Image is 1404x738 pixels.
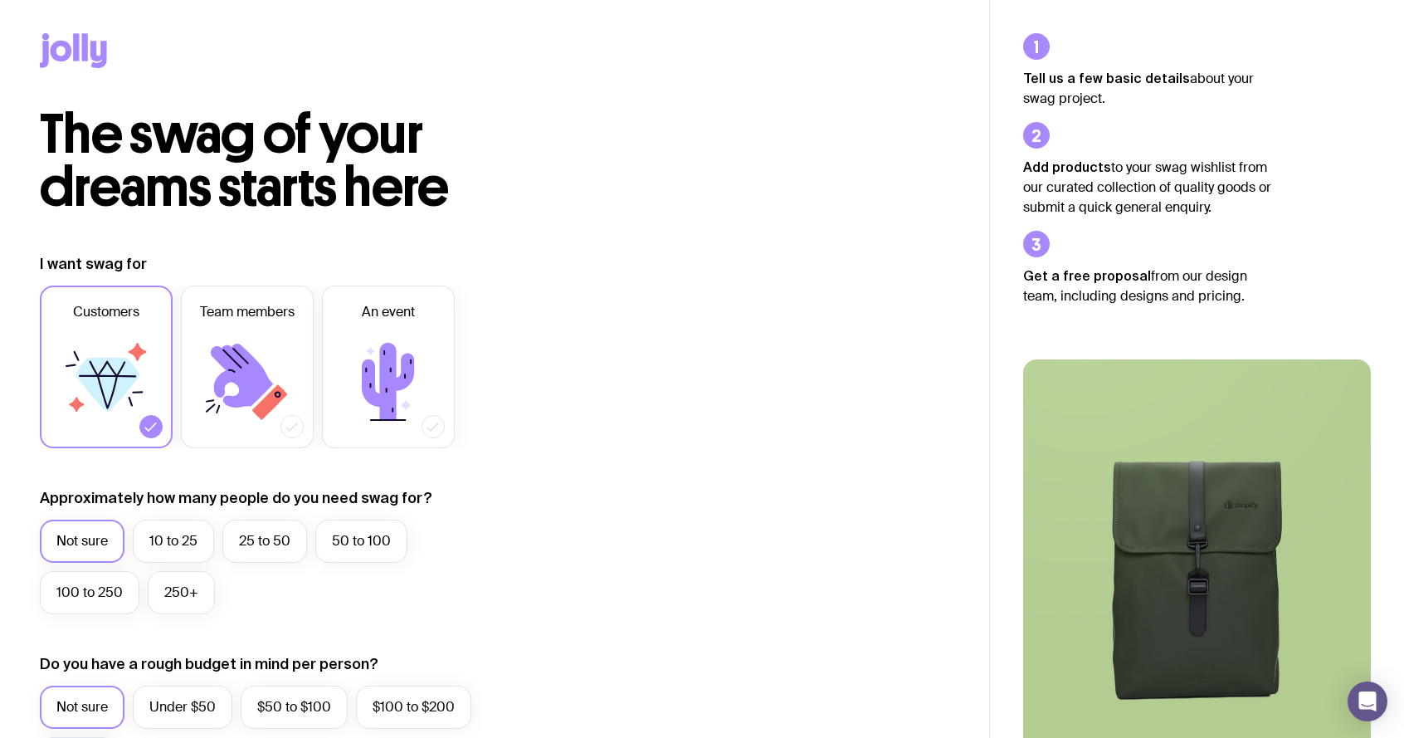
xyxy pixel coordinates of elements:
[1023,68,1272,109] p: about your swag project.
[40,571,139,614] label: 100 to 250
[315,520,407,563] label: 50 to 100
[222,520,307,563] label: 25 to 50
[40,686,124,729] label: Not sure
[200,302,295,322] span: Team members
[362,302,415,322] span: An event
[133,520,214,563] label: 10 to 25
[1023,71,1190,86] strong: Tell us a few basic details
[148,571,215,614] label: 250+
[40,488,432,508] label: Approximately how many people do you need swag for?
[40,254,147,274] label: I want swag for
[1023,268,1151,283] strong: Get a free proposal
[1348,682,1387,721] div: Open Intercom Messenger
[1023,266,1272,306] p: from our design team, including designs and pricing.
[241,686,348,729] label: $50 to $100
[40,654,378,674] label: Do you have a rough budget in mind per person?
[40,101,449,220] span: The swag of your dreams starts here
[133,686,232,729] label: Under $50
[1023,159,1111,174] strong: Add products
[73,302,139,322] span: Customers
[40,520,124,563] label: Not sure
[1023,157,1272,217] p: to your swag wishlist from our curated collection of quality goods or submit a quick general enqu...
[356,686,471,729] label: $100 to $200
